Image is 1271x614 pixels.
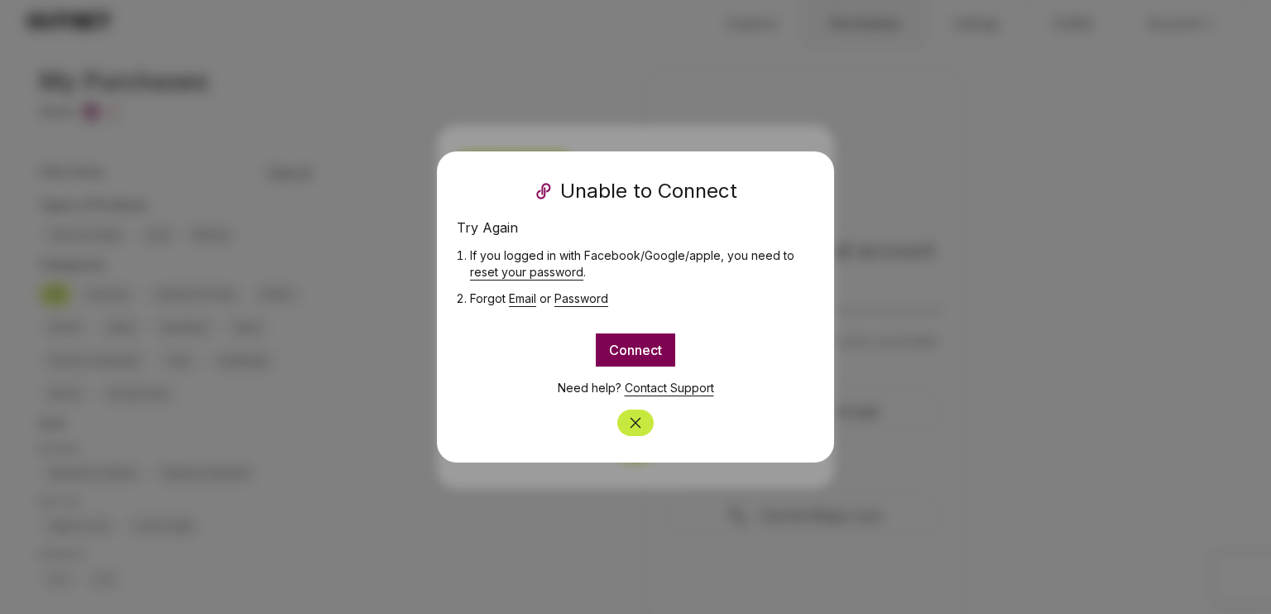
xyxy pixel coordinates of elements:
[457,380,814,396] p: Need help?
[560,178,737,204] span: Unable to Connect
[596,333,675,367] button: Connect
[470,265,583,279] a: reset your password
[457,218,814,247] div: Try Again
[470,247,801,290] li: If you logged in with Facebook/Google/apple, you need to .
[625,381,714,395] a: Contact Support
[470,290,801,307] div: Forgot or
[534,181,554,201] img: Poshmark logo
[509,291,536,305] a: Email
[617,410,654,436] button: Close
[554,291,608,305] a: Password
